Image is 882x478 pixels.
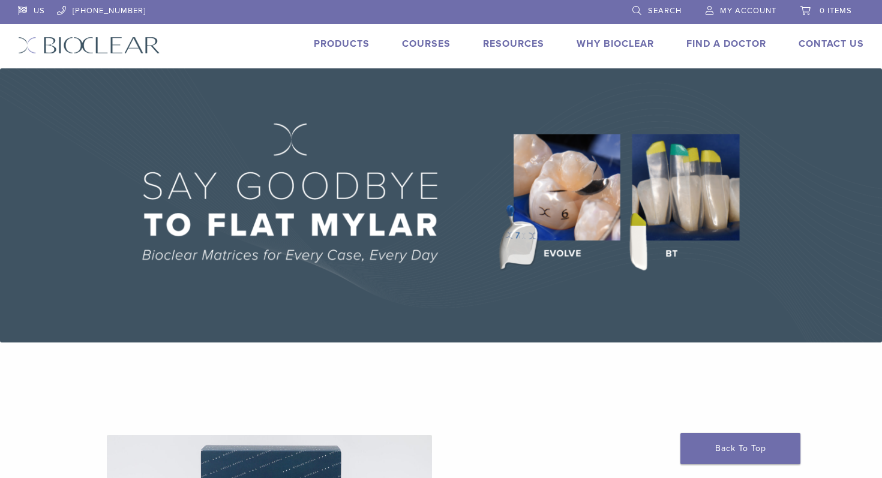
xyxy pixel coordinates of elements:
[799,38,864,50] a: Contact Us
[314,38,370,50] a: Products
[820,6,852,16] span: 0 items
[648,6,682,16] span: Search
[577,38,654,50] a: Why Bioclear
[686,38,766,50] a: Find A Doctor
[720,6,776,16] span: My Account
[18,37,160,54] img: Bioclear
[402,38,451,50] a: Courses
[680,433,800,464] a: Back To Top
[483,38,544,50] a: Resources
